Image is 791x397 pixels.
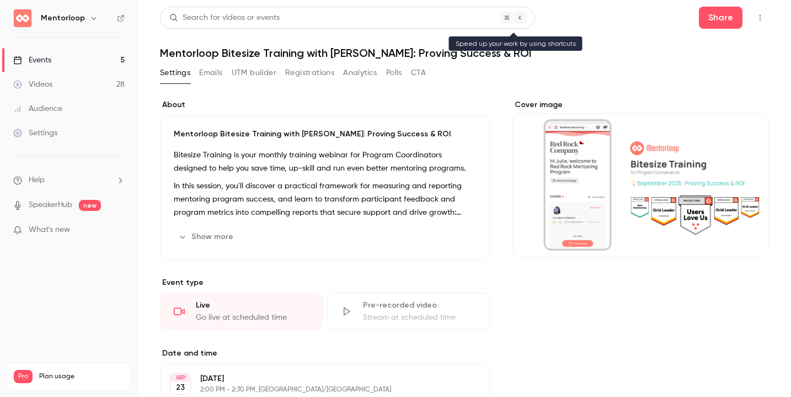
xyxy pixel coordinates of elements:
img: Mentorloop [14,9,31,27]
p: 23 [176,382,185,393]
h6: Mentorloop [41,13,85,24]
div: Settings [13,128,57,139]
button: Emails [199,64,222,82]
div: LiveGo live at scheduled time [160,293,323,330]
p: 2:00 PM - 2:30 PM, [GEOGRAPHIC_DATA]/[GEOGRAPHIC_DATA] [200,385,432,394]
section: Cover image [512,99,769,258]
div: Search for videos or events [169,12,280,24]
label: Date and time [160,348,490,359]
span: new [79,200,101,211]
div: Live [196,300,309,311]
p: In this session, you'll discover a practical framework for measuring and reporting mentoring prog... [174,179,477,219]
button: Polls [386,64,402,82]
div: Go live at scheduled time [196,312,309,323]
button: UTM builder [232,64,276,82]
p: Mentorloop Bitesize Training with [PERSON_NAME]: Proving Success & ROI [174,129,477,140]
label: About [160,99,490,110]
div: Pre-recorded video [363,300,476,311]
span: What's new [29,224,70,236]
a: SpeakerHub [29,199,72,211]
button: Settings [160,64,190,82]
li: help-dropdown-opener [13,174,125,186]
div: Audience [13,103,62,114]
span: Plan usage [39,372,124,381]
span: Pro [14,370,33,383]
div: SEP [170,374,190,382]
button: Analytics [343,64,377,82]
p: Event type [160,277,490,288]
iframe: Noticeable Trigger [111,225,125,235]
span: Help [29,174,45,186]
p: Bitesize Training is your monthly training webinar for Program Coordinators designed to help you ... [174,149,477,175]
div: Stream at scheduled time [363,312,476,323]
button: Show more [174,228,240,246]
div: Pre-recorded videoStream at scheduled time [327,293,490,330]
div: Events [13,55,51,66]
button: Share [699,7,742,29]
h1: Mentorloop Bitesize Training with [PERSON_NAME]: Proving Success & ROI [160,46,769,60]
p: [DATE] [200,373,432,384]
label: Cover image [512,99,769,110]
button: CTA [411,64,426,82]
div: Videos [13,79,52,90]
button: Registrations [285,64,334,82]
